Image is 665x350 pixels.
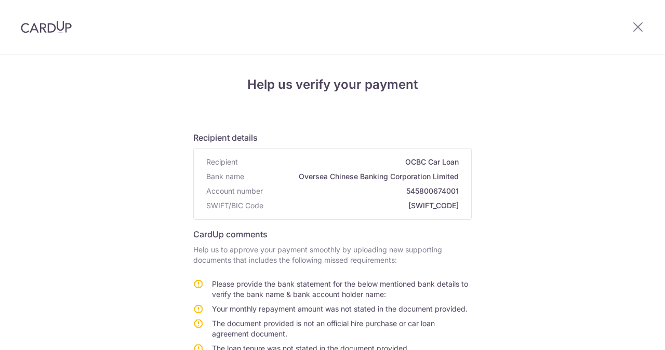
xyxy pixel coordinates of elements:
[267,186,459,196] span: 545800674001
[242,157,459,167] span: OCBC Car Loan
[193,228,472,240] h6: CardUp comments
[193,75,472,94] h4: Help us verify your payment
[206,171,244,182] span: Bank name
[193,245,472,265] p: Help us to approve your payment smoothly by uploading new supporting documents that includes the ...
[248,171,459,182] span: Oversea Chinese Banking Corporation Limited
[212,319,435,338] span: The document provided is not an official hire purchase or car loan agreement document.
[212,279,468,299] span: Please provide the bank statement for the below mentioned bank details to verify the bank name & ...
[21,21,72,33] img: CardUp
[193,131,472,144] h6: Recipient details
[206,200,263,211] span: SWIFT/BIC Code
[212,304,468,313] span: Your monthly repayment amount was not stated in the document provided.
[268,200,459,211] span: [SWIFT_CODE]
[206,186,263,196] span: Account number
[598,319,655,345] iframe: Opens a widget where you can find more information
[206,157,238,167] span: Recipient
